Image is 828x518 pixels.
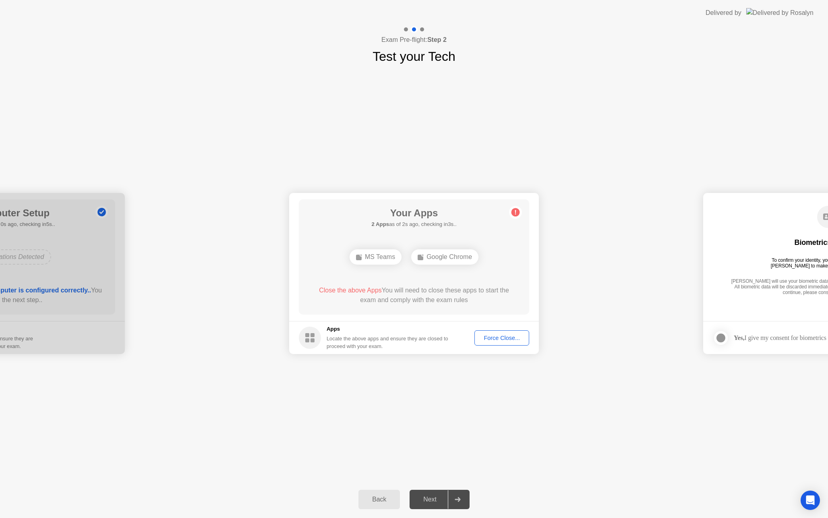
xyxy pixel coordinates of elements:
button: Next [410,490,470,509]
button: Back [358,490,400,509]
div: Next [412,496,448,503]
div: You will need to close these apps to start the exam and comply with the exam rules [310,286,518,305]
span: Close the above Apps [319,287,382,294]
b: Step 2 [427,36,447,43]
div: Google Chrome [411,249,478,265]
h1: Test your Tech [373,47,455,66]
h5: as of 2s ago, checking in3s.. [371,220,456,228]
div: Locate the above apps and ensure they are closed to proceed with your exam. [327,335,449,350]
strong: Yes, [734,334,744,341]
b: 2 Apps [371,221,389,227]
h5: Apps [327,325,449,333]
div: Back [361,496,397,503]
button: Force Close... [474,330,529,346]
div: Open Intercom Messenger [801,491,820,510]
div: Delivered by [706,8,741,18]
img: Delivered by Rosalyn [746,8,814,17]
div: MS Teams [350,249,402,265]
h4: Exam Pre-flight: [381,35,447,45]
div: Force Close... [477,335,526,341]
h1: Your Apps [371,206,456,220]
